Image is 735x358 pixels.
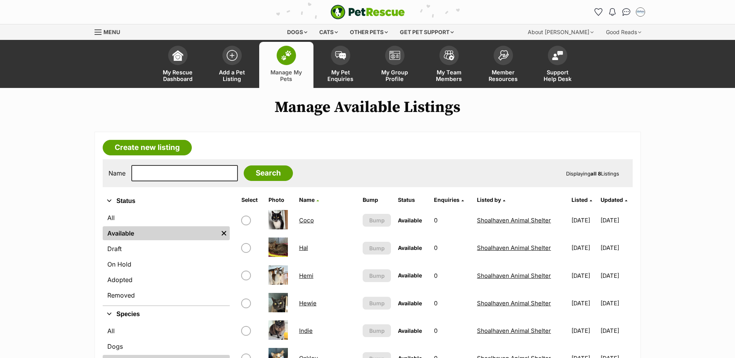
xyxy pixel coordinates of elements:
[151,42,205,88] a: My Rescue Dashboard
[314,24,343,40] div: Cats
[601,196,627,203] a: Updated
[218,226,230,240] a: Remove filter
[227,50,238,61] img: add-pet-listing-icon-0afa8454b4691262ce3f59096e99ab1cd57d4a30225e0717b998d2c9b9846f56.svg
[431,234,473,261] td: 0
[369,272,385,280] span: Bump
[477,327,551,334] a: Shoalhaven Animal Shelter
[363,214,391,227] button: Bump
[609,8,615,16] img: notifications-46538b983faf8c2785f20acdc204bb7945ddae34d4c08c2a6579f10ce5e182be.svg
[522,24,599,40] div: About [PERSON_NAME]
[477,272,551,279] a: Shoalhaven Animal Shelter
[566,170,619,177] span: Displaying Listings
[103,273,230,287] a: Adopted
[363,324,391,337] button: Bump
[259,42,313,88] a: Manage My Pets
[103,309,230,319] button: Species
[486,69,521,82] span: Member Resources
[601,196,623,203] span: Updated
[477,244,551,251] a: Shoalhaven Animal Shelter
[103,211,230,225] a: All
[498,50,509,60] img: member-resources-icon-8e73f808a243e03378d46382f2149f9095a855e16c252ad45f914b54edf8863c.svg
[601,207,632,234] td: [DATE]
[395,194,430,206] th: Status
[330,5,405,19] img: logo-e224e6f780fb5917bec1dbf3a21bbac754714ae5b6737aabdf751b685950b380.svg
[103,288,230,302] a: Removed
[103,226,218,240] a: Available
[432,69,466,82] span: My Team Members
[205,42,259,88] a: Add a Pet Listing
[269,69,304,82] span: Manage My Pets
[95,24,126,38] a: Menu
[540,69,575,82] span: Support Help Desk
[622,8,630,16] img: chat-41dd97257d64d25036548639549fe6c8038ab92f7586957e7f3b1b290dea8141.svg
[368,42,422,88] a: My Group Profile
[160,69,195,82] span: My Rescue Dashboard
[476,42,530,88] a: Member Resources
[363,297,391,310] button: Bump
[606,6,619,18] button: Notifications
[601,290,632,317] td: [DATE]
[299,217,314,224] a: Coco
[299,196,319,203] a: Name
[103,196,230,206] button: Status
[422,42,476,88] a: My Team Members
[434,196,464,203] a: Enquiries
[369,216,385,224] span: Bump
[335,51,346,60] img: pet-enquiries-icon-7e3ad2cf08bfb03b45e93fb7055b45f3efa6380592205ae92323e6603595dc1f.svg
[601,317,632,344] td: [DATE]
[238,194,265,206] th: Select
[552,51,563,60] img: help-desk-icon-fdf02630f3aa405de69fd3d07c3f3aa587a6932b1a1747fa1d2bba05be0121f9.svg
[568,207,600,234] td: [DATE]
[431,207,473,234] td: 0
[477,196,501,203] span: Listed by
[103,29,120,35] span: Menu
[431,262,473,289] td: 0
[369,299,385,307] span: Bump
[172,50,183,61] img: dashboard-icon-eb2f2d2d3e046f16d808141f083e7271f6b2e854fb5c12c21221c1fb7104beca.svg
[281,50,292,60] img: manage-my-pets-icon-02211641906a0b7f246fdf0571729dbe1e7629f14944591b6c1af311fb30b64b.svg
[601,24,647,40] div: Good Reads
[363,242,391,255] button: Bump
[620,6,633,18] a: Conversations
[282,24,313,40] div: Dogs
[323,69,358,82] span: My Pet Enquiries
[398,272,422,279] span: Available
[477,196,505,203] a: Listed by
[299,272,313,279] a: Hemi
[571,196,588,203] span: Listed
[377,69,412,82] span: My Group Profile
[568,262,600,289] td: [DATE]
[590,170,601,177] strong: all 8
[601,262,632,289] td: [DATE]
[568,234,600,261] td: [DATE]
[398,244,422,251] span: Available
[103,140,192,155] a: Create new listing
[634,6,647,18] button: My account
[477,217,551,224] a: Shoalhaven Animal Shelter
[299,299,317,307] a: Hewie
[592,6,647,18] ul: Account quick links
[369,244,385,252] span: Bump
[431,317,473,344] td: 0
[103,257,230,271] a: On Hold
[265,194,295,206] th: Photo
[530,42,585,88] a: Support Help Desk
[103,209,230,305] div: Status
[389,51,400,60] img: group-profile-icon-3fa3cf56718a62981997c0bc7e787c4b2cf8bcc04b72c1350f741eb67cf2f40e.svg
[434,196,460,203] span: translation missing: en.admin.listings.index.attributes.enquiries
[299,244,308,251] a: Hal
[431,290,473,317] td: 0
[369,327,385,335] span: Bump
[360,194,394,206] th: Bump
[344,24,393,40] div: Other pets
[568,290,600,317] td: [DATE]
[571,196,592,203] a: Listed
[108,170,126,177] label: Name
[299,196,315,203] span: Name
[592,6,605,18] a: Favourites
[398,300,422,306] span: Available
[601,234,632,261] td: [DATE]
[330,5,405,19] a: PetRescue
[637,8,644,16] img: Jodie Parnell profile pic
[394,24,459,40] div: Get pet support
